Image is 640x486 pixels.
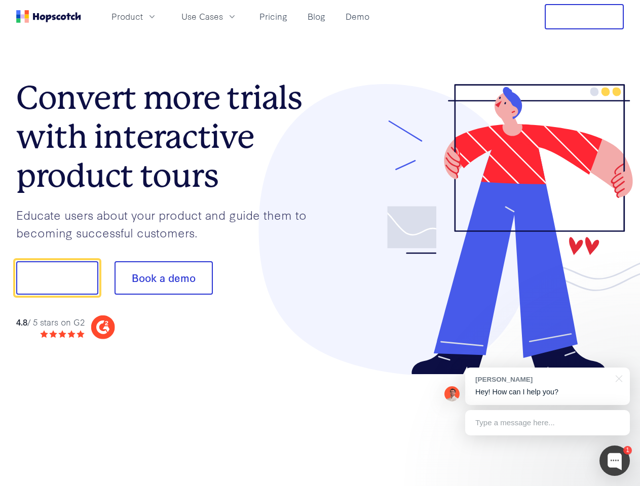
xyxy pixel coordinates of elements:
p: Hey! How can I help you? [475,387,620,397]
button: Book a demo [115,261,213,295]
button: Show me! [16,261,98,295]
span: Product [111,10,143,23]
div: 1 [623,446,632,455]
span: Use Cases [181,10,223,23]
div: / 5 stars on G2 [16,316,85,329]
div: Type a message here... [465,410,630,435]
a: Pricing [255,8,291,25]
a: Blog [304,8,329,25]
button: Free Trial [545,4,624,29]
button: Product [105,8,163,25]
p: Educate users about your product and guide them to becoming successful customers. [16,206,320,241]
a: Demo [342,8,373,25]
strong: 4.8 [16,316,27,328]
img: Mark Spera [444,386,460,401]
h1: Convert more trials with interactive product tours [16,78,320,195]
a: Home [16,10,81,23]
button: Use Cases [175,8,243,25]
div: [PERSON_NAME] [475,375,610,384]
